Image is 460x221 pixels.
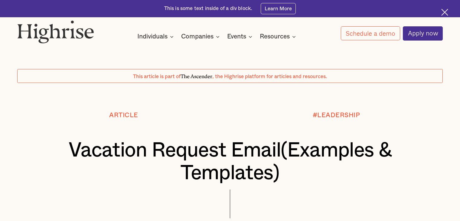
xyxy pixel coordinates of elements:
span: This article is part of [133,74,181,79]
div: #LEADERSHIP [313,112,360,119]
div: Events [227,33,246,40]
a: Schedule a demo [341,26,400,40]
div: This is some text inside of a div block. [164,5,252,12]
div: Companies [181,33,214,40]
a: Learn More [261,3,296,14]
a: Apply now [403,26,443,41]
img: Cross icon [441,9,448,16]
div: Events [227,33,254,40]
span: , the Highrise platform for articles and resources. [212,74,327,79]
img: Highrise logo [17,20,94,44]
div: Companies [181,33,221,40]
h1: Vacation Request Email(Examples & Templates) [35,139,425,184]
div: Resources [260,33,298,40]
div: Individuals [137,33,175,40]
div: Resources [260,33,290,40]
div: Article [109,112,138,119]
span: The Ascender [181,72,212,78]
div: Individuals [137,33,168,40]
